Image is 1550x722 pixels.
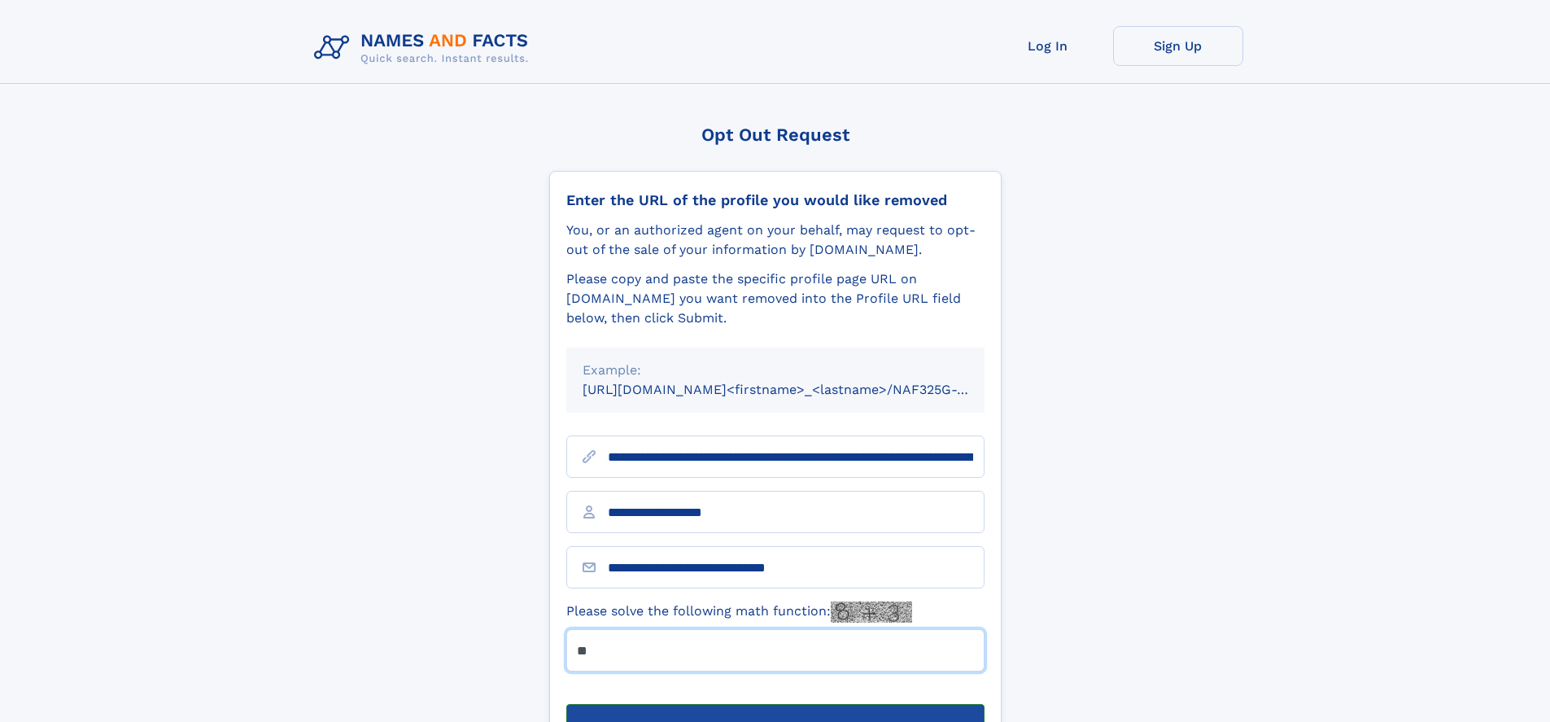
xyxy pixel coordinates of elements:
[983,26,1113,66] a: Log In
[583,361,968,380] div: Example:
[566,221,985,260] div: You, or an authorized agent on your behalf, may request to opt-out of the sale of your informatio...
[1113,26,1243,66] a: Sign Up
[566,602,912,623] label: Please solve the following math function:
[566,191,985,209] div: Enter the URL of the profile you would like removed
[308,26,542,70] img: Logo Names and Facts
[583,382,1015,397] small: [URL][DOMAIN_NAME]<firstname>_<lastname>/NAF325G-xxxxxxxx
[549,125,1002,145] div: Opt Out Request
[566,269,985,328] div: Please copy and paste the specific profile page URL on [DOMAIN_NAME] you want removed into the Pr...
